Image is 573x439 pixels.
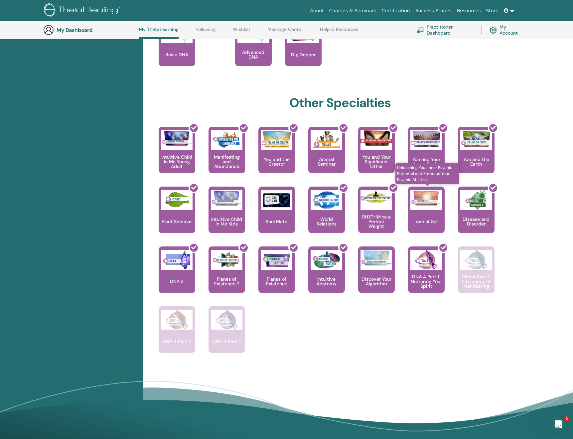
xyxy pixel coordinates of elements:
[408,187,445,246] a: Unleashing Your Inner Psychic Potential and Embrace Your Psychic Abilities. Love of Self Love of ...
[410,190,442,206] img: Love of Self
[410,130,442,148] img: You and Your Inner Circle
[211,310,242,330] img: DNA 4 Part 4
[395,163,460,184] span: Unleashing Your Inner Psychic Potential and Embrace Your Psychic Abilities.
[159,306,195,366] a: DNA 4 Part 3 DNA 4 Part 3
[210,339,244,344] p: DNA 4 Part 4
[311,130,342,150] img: Animal Seminar
[261,130,292,148] img: You and the Creator
[160,339,194,344] p: DNA 4 Part 3
[285,20,322,79] a: Dig Deeper Dig Deeper
[258,187,295,246] a: Soul Mate Soul Mate
[263,219,290,224] p: Soul Mate
[458,157,495,166] p: You and the Earth
[358,277,395,286] p: Discover Your Algorithm
[454,5,484,17] a: Resources
[261,190,292,210] img: Soul Mate
[358,187,395,246] a: RHYTHM to a Perfect Weight RHYTHM to a Perfect Weight
[209,217,245,226] p: Intuitive Child In Me Kids
[139,27,179,39] a: My ThetaLearning
[235,50,272,59] p: Advanced DNA
[233,27,250,37] a: Wishlist
[159,127,195,187] a: Intuitive Child In Me Young Adult Intuitive Child In Me Young Adult
[159,187,195,246] a: Plant Seminar Plant Seminar
[211,250,242,270] img: Planes of Existence 2
[360,190,392,205] img: RHYTHM to a Perfect Weight
[410,250,442,270] img: DNA 4 Part 1: Nurturing Your Spirit
[211,130,242,150] img: Manifesting and Abundance
[408,274,445,288] p: DNA 4 Part 1: Nurturing Your Spirit
[358,155,395,169] p: You and Your Significant Other
[196,27,216,37] a: Following
[327,5,379,17] a: Courses & Seminars
[460,130,492,148] img: You and the Earth
[307,5,326,17] a: About
[358,127,395,187] a: You and Your Significant Other You and Your Significant Other
[159,219,195,224] p: Plant Seminar
[161,250,193,270] img: DNA 3
[311,190,342,210] img: World Relations
[311,250,342,270] img: Intuitive Anatomy
[308,246,345,306] a: Intuitive Anatomy Intuitive Anatomy
[159,155,195,169] p: Intuitive Child In Me Young Adult
[413,5,454,17] a: Success Stories
[159,20,195,79] a: Basic DNA Basic DNA
[458,217,495,226] p: Disease and Disorder
[258,157,295,166] p: You and the Creator
[408,157,445,166] p: You and Your Inner Circle
[209,277,245,286] p: Planes of Existence 2
[379,5,412,17] a: Certification
[161,130,193,146] img: Intuitive Child In Me Young Adult
[411,219,442,224] p: Love of Self
[57,27,123,33] h3: My Dashboard
[209,187,245,246] a: Intuitive Child In Me Kids Intuitive Child In Me Kids
[458,127,495,187] a: You and the Earth You and the Earth
[209,155,245,169] p: Manifesting and Abundance
[267,27,303,37] a: Message Center
[417,23,473,37] a: Practitioner Dashboard
[209,127,245,187] a: Manifesting and Abundance Manifesting and Abundance
[211,190,242,206] img: Intuitive Child In Me Kids
[490,23,523,37] a: My Account
[458,246,495,306] a: DNA 4 Part 2: Frequency of Manifesting DNA 4 Part 2: Frequency of Manifesting
[209,306,245,366] a: DNA 4 Part 4 DNA 4 Part 4
[258,277,295,286] p: Planes of Existence
[358,246,395,306] a: Discover Your Algorithm Discover Your Algorithm
[159,246,195,306] a: DNA 3 DNA 3
[408,127,445,187] a: You and Your Inner Circle You and Your Inner Circle
[458,274,495,288] p: DNA 4 Part 2: Frequency of Manifesting
[235,20,272,79] a: Advanced DNA Advanced DNA
[161,310,193,330] img: DNA 4 Part 3
[460,250,492,270] img: DNA 4 Part 2: Frequency of Manifesting
[209,246,245,306] a: Planes of Existence 2 Planes of Existence 2
[320,27,358,37] a: Help & Resources
[308,157,345,166] p: Animal Seminar
[358,215,395,228] p: RHYTHM to a Perfect Weight
[43,25,54,35] img: generic-user-icon.jpg
[458,187,495,246] a: Disease and Disorder Disease and Disorder
[258,127,295,187] a: You and the Creator You and the Creator
[408,246,445,306] a: DNA 4 Part 1: Nurturing Your Spirit DNA 4 Part 1: Nurturing Your Spirit
[258,246,295,306] a: Planes of Existence Planes of Existence
[484,5,501,17] a: Store
[288,52,318,57] p: Dig Deeper
[490,25,497,35] img: cog.svg
[564,416,569,422] span: 2
[308,127,345,187] a: Animal Seminar Animal Seminar
[360,250,392,266] img: Discover Your Algorithm
[360,130,392,146] img: You and Your Significant Other
[308,277,345,286] p: Intuitive Anatomy
[289,95,391,111] h2: Other Specialties
[308,217,345,226] p: World Relations
[417,27,424,33] img: chalkboard-teacher.svg
[261,250,292,270] img: Planes of Existence
[308,187,345,246] a: World Relations World Relations
[460,190,492,210] img: Disease and Disorder
[161,190,193,210] img: Plant Seminar
[550,416,566,432] iframe: Intercom live chat
[44,3,123,18] img: logo.png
